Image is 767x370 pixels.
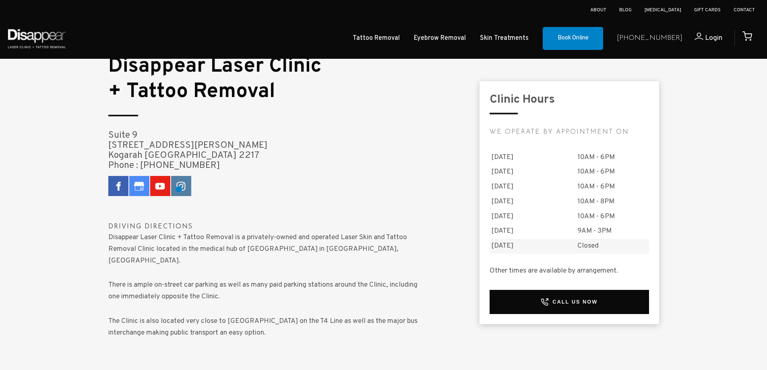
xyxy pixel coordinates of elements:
[694,7,721,13] a: Gift Cards
[414,33,466,44] a: Eyebrow Removal
[490,180,575,194] td: [DATE]
[543,27,603,50] a: Book Online
[576,180,649,194] td: 10AM - 6PM
[576,239,649,254] td: Closed
[108,316,428,339] p: The Clinic is also located very close to [GEOGRAPHIC_DATA] on the T4 Line as well as the major bu...
[490,150,575,165] td: [DATE]
[171,176,191,196] a: Instagram
[576,224,649,239] td: 9AM - 3PM
[576,150,649,165] td: 10AM - 6PM
[619,7,632,13] a: Blog
[490,194,575,209] td: [DATE]
[682,33,722,44] a: Login
[108,232,428,267] p: Disappear Laser Clinic + Tattoo Removal is a privately-owned and operated Laser Skin and Tattoo R...
[108,279,428,303] p: There is ample on-street car parking as well as many paid parking stations around the Clinic, inc...
[150,176,170,196] a: Youtube
[617,33,682,44] a: [PHONE_NUMBER]
[490,92,555,107] small: Clinic Hours
[645,7,681,13] a: [MEDICAL_DATA]
[490,224,575,239] td: [DATE]
[490,209,575,224] td: [DATE]
[590,7,606,13] a: About
[490,165,575,180] td: [DATE]
[705,33,722,43] span: Login
[6,24,67,53] img: Disappear - Laser Clinic and Tattoo Removal Services in Sydney, Australia
[353,33,400,44] a: Tattoo Removal
[108,223,193,230] strong: Driving Directions
[480,33,529,44] a: Skin Treatments
[108,130,268,171] big: Suite 9 [STREET_ADDRESS][PERSON_NAME] Kogarah [GEOGRAPHIC_DATA] 2217 Phone : [PHONE_NUMBER]
[734,7,755,13] a: Contact
[576,209,649,224] td: 10AM - 6PM
[490,127,649,137] h5: We operate by appointment on
[108,54,322,105] span: Disappear Laser Clinic + Tattoo Removal
[108,176,128,196] a: Facebook
[490,239,575,254] td: [DATE]
[576,165,649,180] td: 10AM - 6PM
[576,194,649,209] td: 10AM - 8PM
[490,254,649,277] p: Other times are available by arrangement.
[490,290,649,314] a: Call Us Now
